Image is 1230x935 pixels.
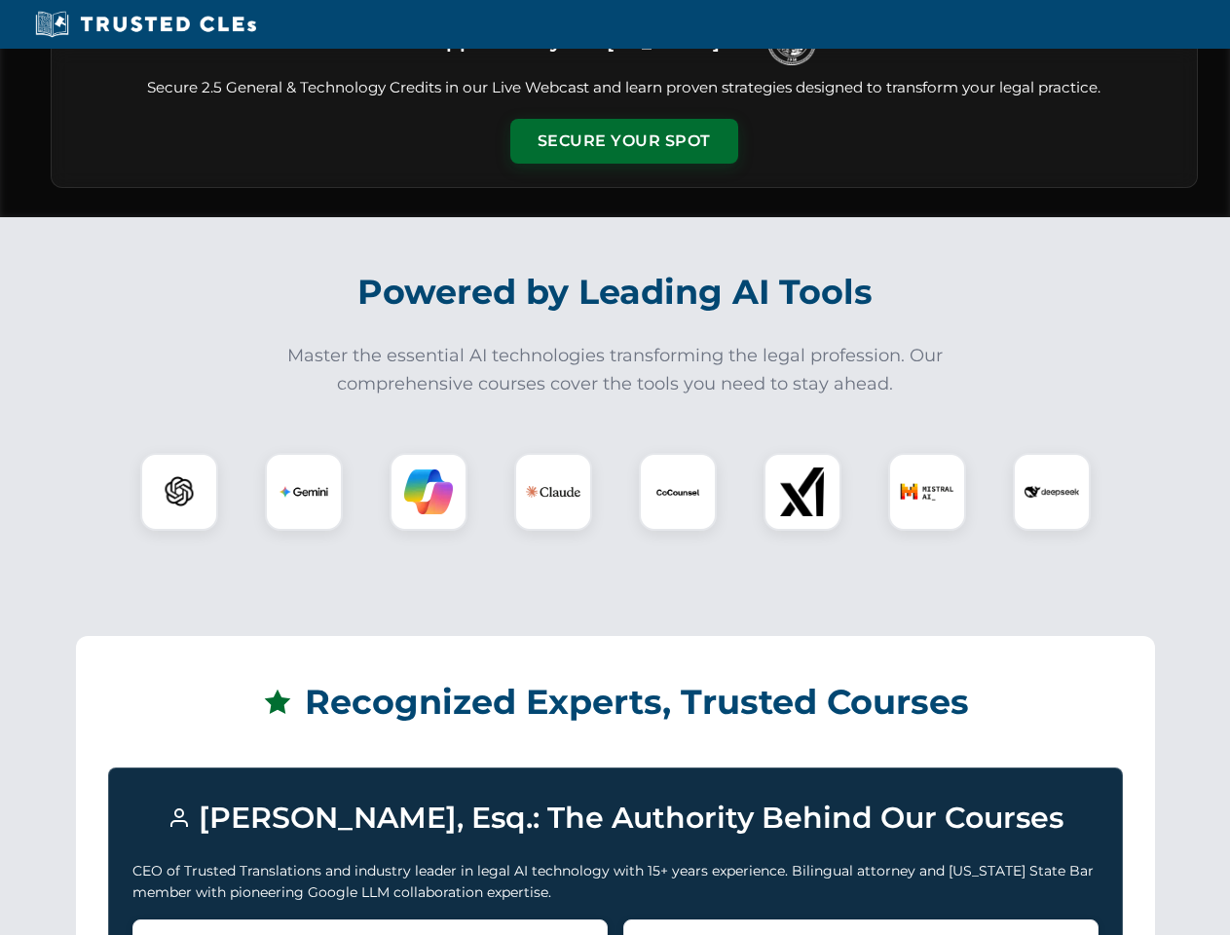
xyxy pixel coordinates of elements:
[404,467,453,516] img: Copilot Logo
[140,453,218,531] div: ChatGPT
[639,453,717,531] div: CoCounsel
[1025,465,1079,519] img: DeepSeek Logo
[510,119,738,164] button: Secure Your Spot
[265,453,343,531] div: Gemini
[108,668,1123,736] h2: Recognized Experts, Trusted Courses
[778,467,827,516] img: xAI Logo
[75,77,1174,99] p: Secure 2.5 General & Technology Credits in our Live Webcast and learn proven strategies designed ...
[29,10,262,39] img: Trusted CLEs
[764,453,841,531] div: xAI
[132,792,1099,844] h3: [PERSON_NAME], Esq.: The Authority Behind Our Courses
[76,258,1155,326] h2: Powered by Leading AI Tools
[280,467,328,516] img: Gemini Logo
[900,465,954,519] img: Mistral AI Logo
[514,453,592,531] div: Claude
[888,453,966,531] div: Mistral AI
[275,342,956,398] p: Master the essential AI technologies transforming the legal profession. Our comprehensive courses...
[132,860,1099,904] p: CEO of Trusted Translations and industry leader in legal AI technology with 15+ years experience....
[1013,453,1091,531] div: DeepSeek
[526,465,580,519] img: Claude Logo
[390,453,467,531] div: Copilot
[151,464,207,520] img: ChatGPT Logo
[653,467,702,516] img: CoCounsel Logo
